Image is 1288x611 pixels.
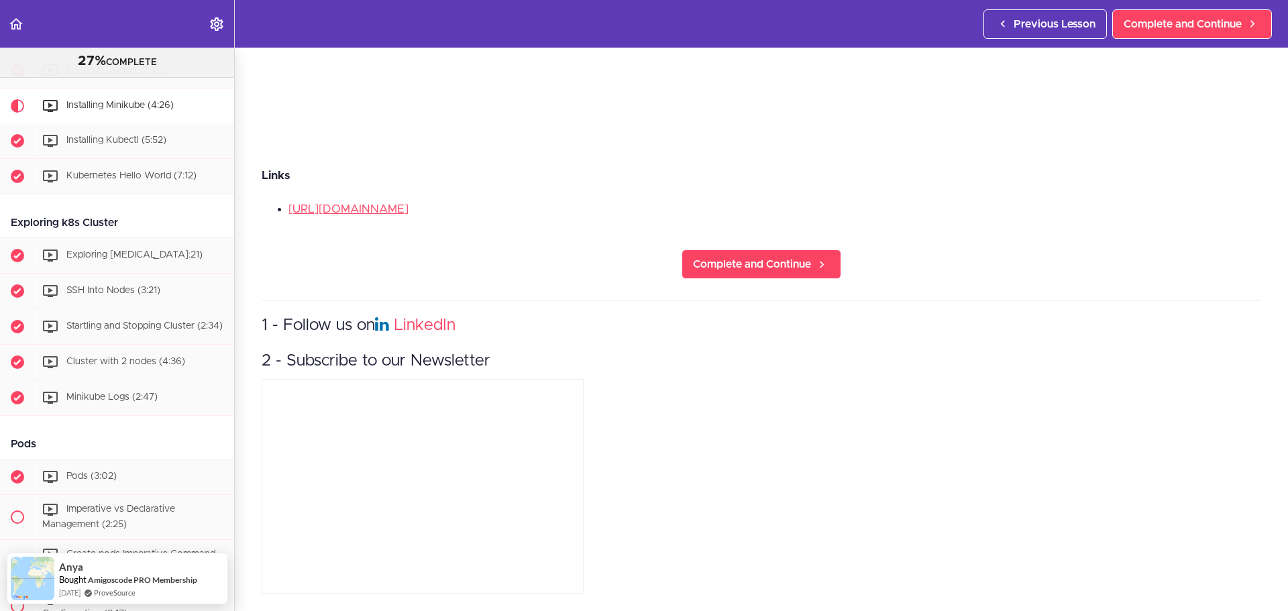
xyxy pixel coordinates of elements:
[11,557,54,600] img: provesource social proof notification image
[262,170,290,181] strong: Links
[59,587,80,598] span: [DATE]
[262,315,1261,337] h3: 1 - Follow us on
[983,9,1107,39] a: Previous Lesson
[8,16,24,32] svg: Back to course curriculum
[42,549,215,574] span: Create pods Imperative Command (3:03)
[42,504,175,529] span: Imperative vs Declarative Management (2:25)
[66,286,160,295] span: SSH Into Nodes (3:21)
[88,575,197,585] a: Amigoscode PRO Membership
[209,16,225,32] svg: Settings Menu
[66,471,117,481] span: Pods (3:02)
[59,561,83,573] span: Anya
[1014,16,1095,32] span: Previous Lesson
[66,357,185,366] span: Cluster with 2 nodes (4:36)
[288,203,409,215] a: [URL][DOMAIN_NAME]
[78,54,106,68] span: 27%
[1112,9,1272,39] a: Complete and Continue
[66,101,174,110] span: Installing Minikube (4:26)
[94,587,136,598] a: ProveSource
[394,317,455,333] a: LinkedIn
[66,171,197,180] span: Kubernetes Hello World (7:12)
[682,249,841,279] a: Complete and Continue
[17,53,217,70] div: COMPLETE
[66,392,158,402] span: Minikube Logs (2:47)
[66,250,203,260] span: Exploring [MEDICAL_DATA]:21)
[693,256,811,272] span: Complete and Continue
[1124,16,1242,32] span: Complete and Continue
[59,574,87,585] span: Bought
[66,321,223,331] span: Startling and Stopping Cluster (2:34)
[66,135,166,145] span: Installing Kubectl (5:52)
[262,350,1261,372] h3: 2 - Subscribe to our Newsletter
